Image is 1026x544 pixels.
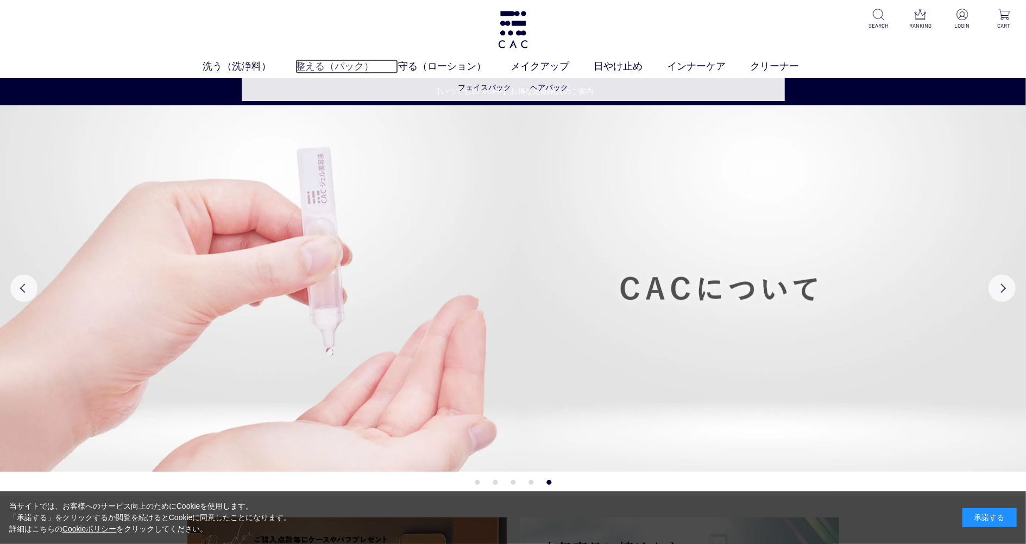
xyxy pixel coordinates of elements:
[667,59,750,74] a: インナーケア
[907,22,934,30] p: RANKING
[203,59,295,74] a: 洗う（洗浄料）
[62,524,117,533] a: Cookieポリシー
[546,480,551,485] button: 5 of 5
[907,9,934,30] a: RANKING
[865,22,892,30] p: SEARCH
[989,275,1016,302] button: Next
[594,59,667,74] a: 日やけ止め
[949,22,975,30] p: LOGIN
[1,86,1026,97] a: 【いつでも10％OFF】お得な定期購入のご案内
[991,22,1017,30] p: CART
[511,59,594,74] a: メイクアップ
[528,480,533,485] button: 4 of 5
[511,480,515,485] button: 3 of 5
[949,9,975,30] a: LOGIN
[10,275,37,302] button: Previous
[398,59,511,74] a: 守る（ローション）
[493,480,498,485] button: 2 of 5
[865,9,892,30] a: SEARCH
[530,83,568,92] a: ヘアパック
[9,501,292,535] div: 当サイトでは、お客様へのサービス向上のためにCookieを使用します。 「承諾する」をクリックするか閲覧を続けるとCookieに同意したことになります。 詳細はこちらの をクリックしてください。
[750,59,823,74] a: クリーナー
[295,59,398,74] a: 整える（パック）
[458,83,511,92] a: フェイスパック
[991,9,1017,30] a: CART
[475,480,480,485] button: 1 of 5
[962,508,1017,527] div: 承諾する
[496,11,529,48] img: logo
